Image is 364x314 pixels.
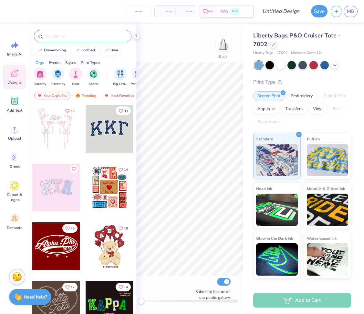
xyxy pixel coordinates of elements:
[51,82,65,86] span: Fraternity
[36,70,44,78] img: Sorority Image
[307,235,337,242] span: Water based Ink
[10,164,20,169] span: Greek
[49,60,60,66] div: Events
[253,117,285,127] div: Rhinestones
[110,48,118,52] div: bear
[256,185,272,192] span: Neon Ink
[311,5,328,17] button: Save
[307,136,320,142] span: Puff Ink
[256,235,293,242] span: Glow in the Dark Ink
[276,50,288,56] span: # 7002
[124,286,128,289] span: 14
[281,104,307,114] div: Transfers
[257,5,305,18] input: Untitled Design
[138,298,144,304] div: Accessibility label
[220,8,228,15] span: N/A
[124,227,128,230] span: 10
[34,46,69,55] button: homecoming
[7,80,22,85] span: Designs
[45,33,127,39] input: Try "Alpha"
[253,91,285,101] div: Screen Print
[159,8,172,15] span: – –
[253,32,341,48] span: Liberty Bags P&O Cruiser Tote - 7002
[69,67,82,86] button: filter button
[34,82,46,86] span: Sorority
[104,48,109,52] img: trend_line.gif
[291,50,323,56] span: Minimum Order: 12 +
[65,60,76,66] div: Styles
[256,194,298,226] img: Neon Ink
[87,67,100,86] div: filter for Sports
[44,48,66,52] div: homecoming
[37,48,43,52] img: trend_line.gif
[54,70,61,78] img: Fraternity Image
[71,227,75,230] span: 45
[124,109,128,113] span: 33
[7,225,22,230] span: Decorate
[131,67,146,86] button: filter button
[256,243,298,276] img: Glow in the Dark Ink
[34,67,47,86] button: filter button
[131,67,146,86] div: filter for Parent's Weekend
[37,93,42,98] img: most_fav.gif
[4,192,25,202] span: Clipart & logos
[7,108,22,113] span: Add Text
[347,8,354,15] span: MB
[286,91,317,101] div: Embroidery
[329,104,344,114] div: Foil
[51,67,65,86] div: filter for Fraternity
[307,243,348,276] img: Water based Ink
[72,70,79,78] img: Club Image
[219,54,227,59] div: Back
[104,93,109,98] img: most_fav.gif
[62,283,78,291] button: Like
[34,67,47,86] div: filter for Sorority
[117,70,124,78] img: Big Little Reveal Image
[116,106,131,115] button: Like
[307,194,348,226] img: Metallic & Glitter Ink
[131,82,146,86] span: Parent's Weekend
[256,144,298,176] img: Standard
[62,224,78,233] button: Like
[69,67,82,86] div: filter for Club
[24,294,47,300] strong: Need help?
[232,9,238,14] span: Free
[101,92,138,99] div: Most Favorited
[116,283,131,291] button: Like
[253,104,279,114] div: Applique
[100,46,121,55] button: bear
[81,60,100,66] div: Print Types
[36,60,44,66] div: Orgs
[307,144,348,176] img: Puff Ink
[72,82,79,86] span: Club
[116,165,131,174] button: Like
[319,91,350,101] div: Digital Print
[88,82,99,86] span: Sports
[135,70,142,78] img: Parent's Weekend Image
[217,37,230,50] img: Back
[179,8,192,15] span: – –
[71,109,75,113] span: 15
[113,67,128,86] div: filter for Big Little Reveal
[62,106,78,115] button: Like
[113,82,128,86] span: Big Little Reveal
[307,185,345,192] span: Metallic & Glitter Ink
[75,48,80,52] img: trend_line.gif
[253,50,273,56] span: Liberty Bags
[7,52,22,57] span: Image AI
[70,165,78,173] button: Like
[90,70,97,78] img: Sports Image
[126,5,151,17] input: – –
[71,286,75,289] span: 17
[344,6,358,17] a: MB
[256,136,273,142] span: Standard
[51,67,65,86] button: filter button
[71,46,98,55] button: football
[87,67,100,86] button: filter button
[309,104,327,114] div: Vinyl
[192,289,231,300] label: Submit to feature on our public gallery.
[75,93,80,98] img: trending.gif
[34,92,70,99] div: Your Org's Fav
[8,136,21,141] span: Upload
[113,67,128,86] button: filter button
